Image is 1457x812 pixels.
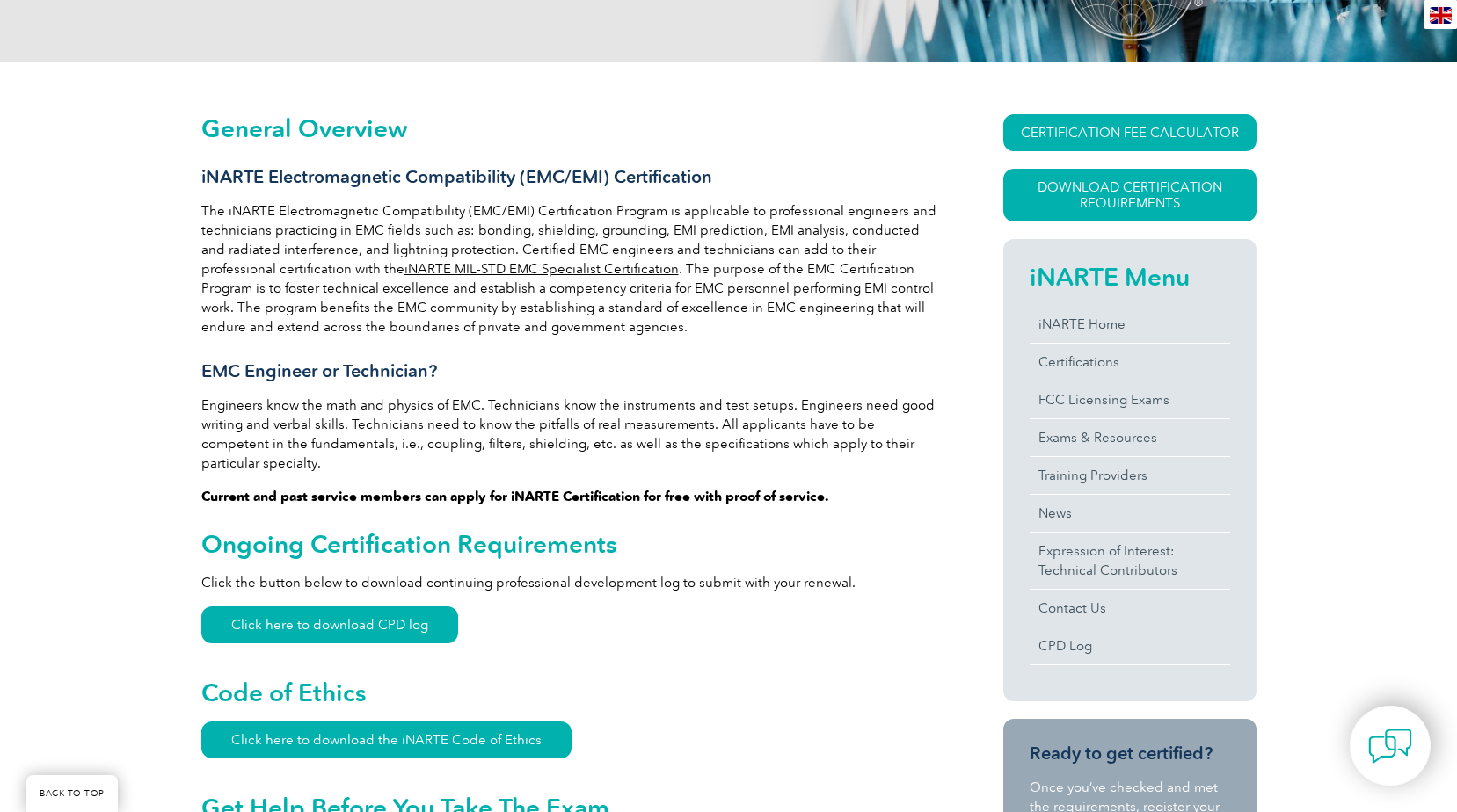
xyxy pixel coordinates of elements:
[1030,306,1230,343] a: iNARTE Home
[1030,344,1230,381] a: Certifications
[1030,743,1230,765] h3: Ready to get certified?
[1430,7,1452,24] img: en
[1003,114,1257,151] a: CERTIFICATION FEE CALCULATOR
[1030,495,1230,532] a: News
[1030,381,1230,418] a: FCC Licensing Exams
[201,573,940,592] p: Click the button below to download continuing professional development log to submit with your re...
[201,489,829,504] strong: Current and past service members can apply for iNARTE Certification for free with proof of service.
[201,114,940,142] h2: General Overview
[201,166,940,188] h3: iNARTE Electromagnetic Compatibility (EMC/EMI) Certification
[1030,419,1230,456] a: Exams & Resources
[1030,457,1230,494] a: Training Providers
[201,530,940,558] h2: Ongoing Certification Requirements
[201,360,940,382] h3: EMC Engineer or Technician?
[1030,590,1230,627] a: Contact Us
[26,775,118,812] a: BACK TO TOP
[201,395,940,473] p: Engineers know the math and physics of EMC. Technicians know the instruments and test setups. Eng...
[201,201,940,337] p: The iNARTE Electromagnetic Compatibility (EMC/EMI) Certification Program is applicable to profess...
[1030,263,1230,291] h2: iNARTE Menu
[1030,627,1230,664] a: CPD Log
[201,721,572,758] a: Click here to download the iNARTE Code of Ethics
[1030,533,1230,589] a: Expression of Interest:Technical Contributors
[404,261,679,277] a: iNARTE MIL-STD EMC Specialist Certification
[201,606,458,643] a: Click here to download CPD log
[1003,169,1257,221] a: Download Certification Requirements
[201,678,940,707] h2: Code of Ethics
[1368,724,1412,768] img: contact-chat.png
